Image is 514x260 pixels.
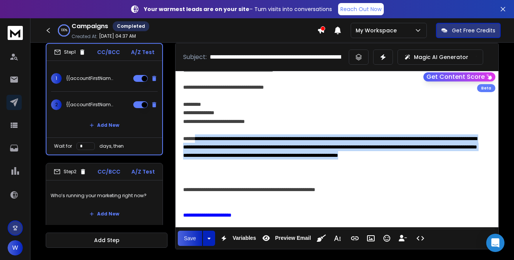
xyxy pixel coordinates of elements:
[51,185,158,206] p: Who’s running your marketing right now?
[338,3,384,15] a: Reach Out Now
[99,33,136,39] p: [DATE] 04:37 AM
[46,233,168,248] button: Add Step
[97,48,120,56] p: CC/BCC
[51,73,62,84] span: 1
[99,143,124,149] p: days, then
[8,26,23,40] img: logo
[231,235,258,241] span: Variables
[131,48,155,56] p: A/Z Test
[131,168,155,175] p: A/Z Test
[97,168,120,175] p: CC/BCC
[46,163,163,244] li: Step2CC/BCCA/Z TestWho’s running your marketing right now?Add NewWait fordays, then
[83,206,125,222] button: Add New
[356,27,400,34] p: My Workspace
[314,231,329,246] button: Clean HTML
[397,49,483,65] button: Magic AI Generator
[113,21,149,31] div: Completed
[183,53,207,62] p: Subject:
[83,118,125,133] button: Add New
[259,231,312,246] button: Preview Email
[8,240,23,255] button: W
[54,143,72,149] p: Wait for
[380,231,394,246] button: Emoticons
[61,28,67,33] p: 100 %
[413,231,428,246] button: Code View
[330,231,345,246] button: More Text
[54,168,86,175] div: Step 2
[72,22,108,31] h1: Campaigns
[178,231,202,246] button: Save
[217,231,258,246] button: Variables
[414,53,468,61] p: Magic AI Generator
[66,75,115,81] p: {{accountFirstName}}, Tired of time-wasters booking with you❓
[423,72,495,81] button: Get Content Score
[340,5,382,13] p: Reach Out Now
[46,43,163,155] li: Step1CC/BCCA/Z Test1{{accountFirstName}}, Tired of time-wasters booking with you❓2{{accountFirstN...
[477,84,495,92] div: Beta
[348,231,362,246] button: Insert Link (⌘K)
[452,27,495,34] p: Get Free Credits
[51,99,62,110] span: 2
[396,231,410,246] button: Insert Unsubscribe Link
[144,5,332,13] p: – Turn visits into conversations
[144,5,249,13] strong: Your warmest leads are on your site
[66,102,115,108] p: {{accountFirstName}}, Your dream clients might be scrolling past you
[486,234,504,252] div: Open Intercom Messenger
[54,49,86,56] div: Step 1
[436,23,501,38] button: Get Free Credits
[364,231,378,246] button: Insert Image (⌘P)
[72,33,97,40] p: Created At:
[273,235,312,241] span: Preview Email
